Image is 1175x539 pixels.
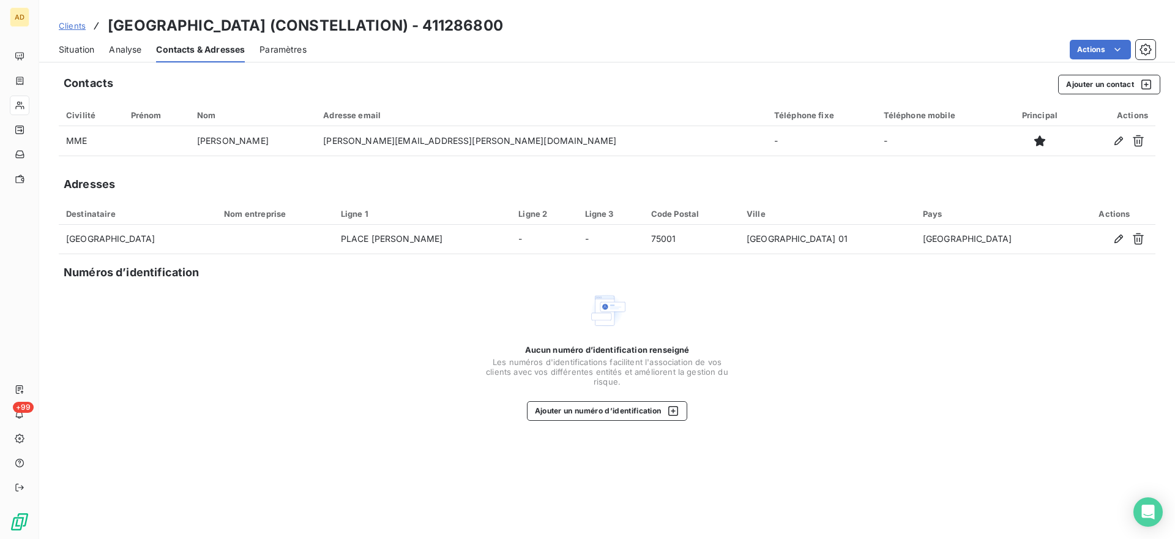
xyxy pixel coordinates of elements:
div: Ligne 1 [341,209,504,219]
img: Logo LeanPay [10,512,29,532]
div: Code Postal [651,209,732,219]
div: Prénom [131,110,182,120]
div: Actions [1084,110,1148,120]
div: Ville [747,209,908,219]
h5: Contacts [64,75,113,92]
span: Aucun numéro d’identification renseigné [525,345,690,355]
div: Open Intercom Messenger [1133,497,1163,527]
div: Adresse email [323,110,759,120]
span: Analyse [109,43,141,56]
td: - [876,126,1003,156]
td: 75001 [644,225,739,254]
div: AD [10,7,29,27]
td: MME [59,126,124,156]
td: PLACE [PERSON_NAME] [334,225,512,254]
td: [GEOGRAPHIC_DATA] [916,225,1073,254]
span: +99 [13,402,34,413]
div: Nom entreprise [224,209,326,219]
div: Ligne 2 [518,209,570,219]
div: Actions [1081,209,1148,219]
td: [PERSON_NAME][EMAIL_ADDRESS][PERSON_NAME][DOMAIN_NAME] [316,126,767,156]
td: - [767,126,876,156]
div: Pays [923,209,1066,219]
span: Clients [59,21,86,31]
img: Empty state [587,291,627,330]
button: Ajouter un numéro d’identification [527,401,688,421]
div: Civilité [66,110,116,120]
td: [PERSON_NAME] [190,126,316,156]
h5: Numéros d’identification [64,264,200,281]
h3: [GEOGRAPHIC_DATA] (CONSTELLATION) - 411286800 [108,15,503,37]
span: Contacts & Adresses [156,43,245,56]
button: Ajouter un contact [1058,75,1160,94]
td: [GEOGRAPHIC_DATA] [59,225,217,254]
td: - [578,225,644,254]
span: Situation [59,43,94,56]
a: Clients [59,20,86,32]
div: Ligne 3 [585,209,636,219]
td: [GEOGRAPHIC_DATA] 01 [739,225,916,254]
span: Les numéros d'identifications facilitent l'association de vos clients avec vos différentes entité... [485,357,729,386]
div: Téléphone fixe [774,110,869,120]
span: Paramètres [259,43,307,56]
div: Téléphone mobile [884,110,996,120]
h5: Adresses [64,176,115,193]
div: Principal [1010,110,1070,120]
div: Destinataire [66,209,209,219]
button: Actions [1070,40,1131,59]
td: - [511,225,577,254]
div: Nom [197,110,308,120]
